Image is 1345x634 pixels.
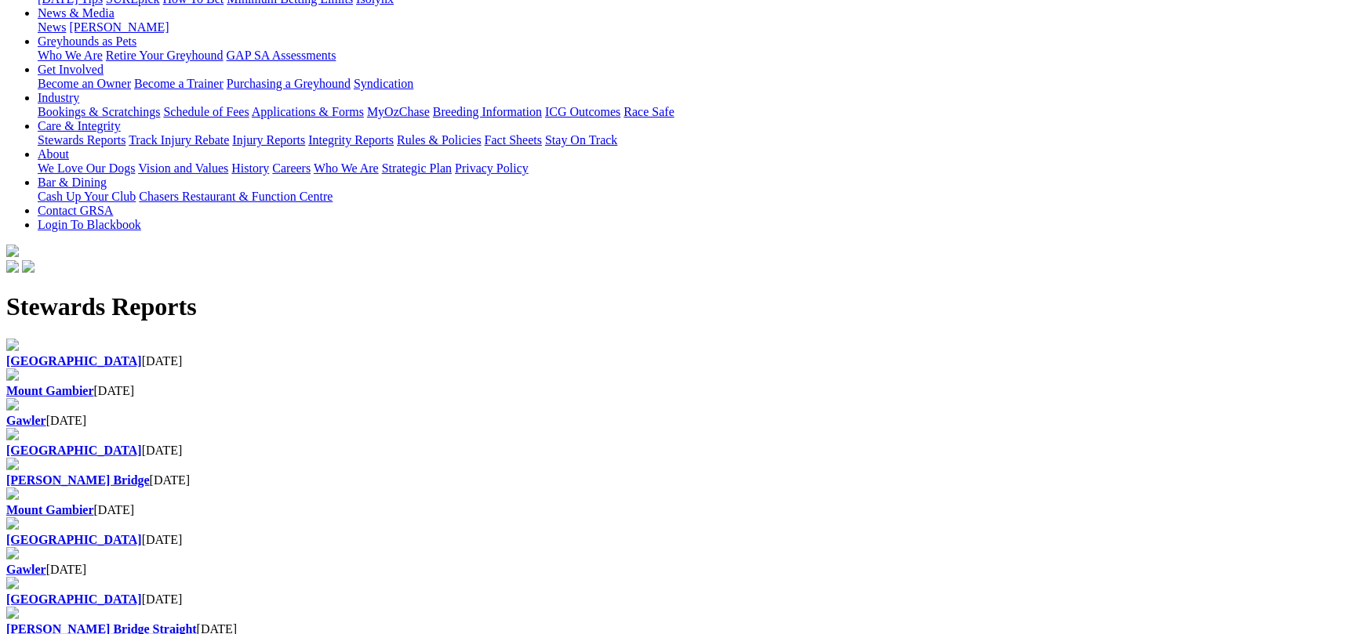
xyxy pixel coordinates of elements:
img: file-red.svg [6,339,19,351]
a: Greyhounds as Pets [38,34,136,48]
div: [DATE] [6,414,1339,428]
div: [DATE] [6,503,1339,517]
img: file-red.svg [6,547,19,560]
a: Chasers Restaurant & Function Centre [139,190,333,203]
a: Login To Blackbook [38,218,141,231]
div: [DATE] [6,563,1339,577]
a: Retire Your Greyhound [106,49,224,62]
div: Get Involved [38,77,1339,91]
a: Vision and Values [138,161,228,175]
img: file-red.svg [6,517,19,530]
a: News [38,20,66,34]
img: file-red.svg [6,398,19,411]
a: Get Involved [38,63,104,76]
a: Who We Are [38,49,103,62]
a: We Love Our Dogs [38,161,135,175]
a: MyOzChase [367,105,430,118]
img: twitter.svg [22,260,35,273]
a: ICG Outcomes [545,105,620,118]
img: file-red.svg [6,607,19,619]
img: facebook.svg [6,260,19,273]
img: file-red.svg [6,577,19,589]
img: file-red.svg [6,458,19,470]
a: Applications & Forms [252,105,364,118]
div: Industry [38,105,1339,119]
a: Mount Gambier [6,384,94,397]
a: Contact GRSA [38,204,113,217]
div: [DATE] [6,444,1339,458]
a: Fact Sheets [485,133,542,147]
div: Bar & Dining [38,190,1339,204]
a: [PERSON_NAME] Bridge [6,473,150,487]
a: About [38,147,69,161]
div: About [38,161,1339,176]
a: Schedule of Fees [163,105,249,118]
a: Industry [38,91,79,104]
img: file-red.svg [6,487,19,500]
a: [GEOGRAPHIC_DATA] [6,444,142,457]
a: [GEOGRAPHIC_DATA] [6,533,142,546]
a: Integrity Reports [308,133,394,147]
a: Injury Reports [232,133,305,147]
a: Gawler [6,563,46,576]
div: [DATE] [6,533,1339,547]
img: file-red.svg [6,368,19,381]
a: Breeding Information [433,105,542,118]
a: Care & Integrity [38,119,121,132]
a: Gawler [6,414,46,427]
a: Stewards Reports [38,133,125,147]
div: Greyhounds as Pets [38,49,1339,63]
a: Become a Trainer [134,77,224,90]
a: Bar & Dining [38,176,107,189]
div: News & Media [38,20,1339,34]
img: logo-grsa-white.png [6,245,19,257]
a: History [231,161,269,175]
a: GAP SA Assessments [227,49,336,62]
a: Become an Owner [38,77,131,90]
a: Stay On Track [545,133,617,147]
a: Careers [272,161,311,175]
div: [DATE] [6,473,1339,487]
a: Bookings & Scratchings [38,105,160,118]
a: Rules & Policies [397,133,482,147]
a: Syndication [354,77,413,90]
a: News & Media [38,6,115,20]
div: Care & Integrity [38,133,1339,147]
a: Track Injury Rebate [129,133,229,147]
a: Mount Gambier [6,503,94,516]
a: [GEOGRAPHIC_DATA] [6,592,142,606]
a: Race Safe [623,105,674,118]
img: file-red.svg [6,428,19,440]
h1: Stewards Reports [6,292,1339,321]
div: [DATE] [6,592,1339,607]
a: [GEOGRAPHIC_DATA] [6,354,142,368]
a: Cash Up Your Club [38,190,136,203]
div: [DATE] [6,384,1339,398]
div: [DATE] [6,354,1339,368]
a: Strategic Plan [382,161,452,175]
a: [PERSON_NAME] [69,20,169,34]
a: Privacy Policy [455,161,529,175]
a: Purchasing a Greyhound [227,77,351,90]
a: Who We Are [314,161,379,175]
